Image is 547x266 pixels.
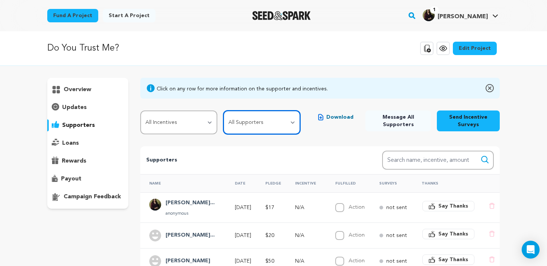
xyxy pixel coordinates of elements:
span: Jacqueline A.'s Profile [421,8,500,23]
p: not sent [386,232,407,239]
p: not sent [386,257,407,265]
p: [DATE] [235,204,252,211]
p: N/A [295,232,322,239]
p: payout [61,174,81,183]
label: Action [349,233,365,238]
a: Start a project [103,9,156,22]
p: [DATE] [235,232,252,239]
span: Message All Supporters [371,113,425,128]
span: Say Thanks [438,256,468,263]
th: Incentive [286,174,326,192]
p: campaign feedback [64,192,121,201]
th: Thanks [413,174,480,192]
button: overview [47,84,128,96]
img: user.png [149,230,161,241]
th: Date [226,174,256,192]
a: Fund a project [47,9,98,22]
p: anonymous [166,211,215,217]
div: Open Intercom Messenger [522,241,540,259]
p: not sent [386,204,407,211]
th: Name [140,174,226,192]
div: Click on any row for more information on the supporter and incentives. [157,85,328,93]
button: Send Incentive Surveys [437,110,500,131]
p: N/A [295,257,322,265]
div: Jacqueline A.'s Profile [423,9,488,21]
p: [DATE] [235,257,252,265]
button: Say Thanks [422,229,474,239]
p: supporters [62,121,95,130]
span: $50 [265,259,274,264]
p: Supporters [146,156,358,165]
button: updates [47,102,128,113]
h4: Annette [166,257,210,266]
a: Seed&Spark Homepage [252,11,311,20]
a: Edit Project [453,42,497,55]
button: Say Thanks [422,254,474,265]
span: $20 [265,233,274,238]
h4: Caroline Salinas [166,231,215,240]
input: Search name, incentive, amount [382,151,494,170]
p: overview [64,85,91,94]
button: Download [312,110,359,124]
span: Say Thanks [438,202,468,210]
img: close-o.svg [486,84,494,93]
label: Action [349,205,365,210]
p: rewards [62,157,86,166]
button: Say Thanks [422,201,474,211]
th: Pledge [256,174,286,192]
h4: Jacqueline Ayala [166,199,215,208]
button: payout [47,173,128,185]
img: 4754f97d3b293f9a.jpg [149,199,161,211]
button: Message All Supporters [365,110,431,131]
p: N/A [295,204,322,211]
p: updates [62,103,87,112]
button: loans [47,137,128,149]
img: Seed&Spark Logo Dark Mode [252,11,311,20]
img: 4754f97d3b293f9a.jpg [423,9,435,21]
a: Jacqueline A.'s Profile [421,8,500,21]
label: Action [349,258,365,263]
span: $17 [265,205,274,210]
button: rewards [47,155,128,167]
span: Say Thanks [438,230,468,238]
th: Surveys [370,174,413,192]
th: Fulfilled [326,174,370,192]
span: [PERSON_NAME] [438,14,488,20]
button: campaign feedback [47,191,128,203]
span: 1 [430,6,439,14]
span: Download [326,113,354,121]
button: supporters [47,119,128,131]
p: loans [62,139,79,148]
p: Do You Trust Me? [47,42,119,55]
